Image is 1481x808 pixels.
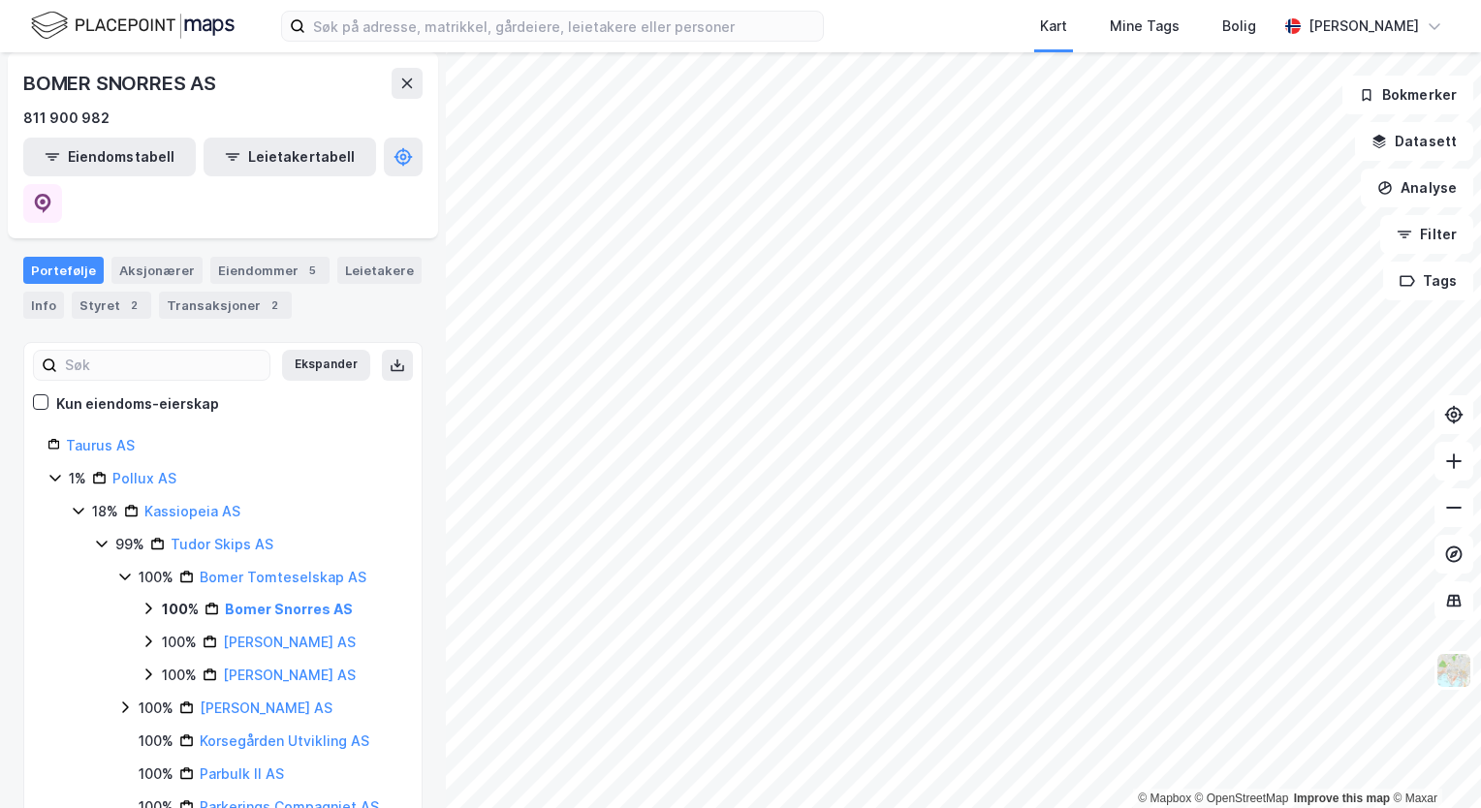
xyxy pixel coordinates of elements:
[210,257,330,284] div: Eiendommer
[1195,792,1289,805] a: OpenStreetMap
[302,261,322,280] div: 5
[1361,169,1473,207] button: Analyse
[23,138,196,176] button: Eiendomstabell
[1384,715,1481,808] div: Kontrollprogram for chat
[1435,652,1472,689] img: Z
[159,292,292,319] div: Transaksjoner
[66,437,135,453] a: Taurus AS
[1380,215,1473,254] button: Filter
[225,601,353,617] a: Bomer Snorres AS
[162,664,197,687] div: 100%
[115,533,144,556] div: 99%
[72,292,151,319] div: Styret
[1110,15,1180,38] div: Mine Tags
[200,765,284,782] a: Parbulk II AS
[1294,792,1390,805] a: Improve this map
[23,107,110,130] div: 811 900 982
[1308,15,1419,38] div: [PERSON_NAME]
[200,732,369,749] a: Korsegården Utvikling AS
[162,631,197,654] div: 100%
[200,569,366,585] a: Bomer Tomteselskap AS
[204,138,376,176] button: Leietakertabell
[337,257,422,284] div: Leietakere
[139,697,173,720] div: 100%
[1384,715,1481,808] iframe: Chat Widget
[57,351,269,380] input: Søk
[200,699,332,716] a: [PERSON_NAME] AS
[1040,15,1067,38] div: Kart
[139,730,173,753] div: 100%
[111,257,203,284] div: Aksjonærer
[69,467,86,490] div: 1%
[92,500,118,523] div: 18%
[144,503,240,519] a: Kassiopeia AS
[31,9,235,43] img: logo.f888ab2527a4732fd821a326f86c7f29.svg
[265,295,284,315] div: 2
[124,295,143,315] div: 2
[162,598,199,621] div: 100%
[139,762,173,786] div: 100%
[305,12,823,41] input: Søk på adresse, matrikkel, gårdeiere, leietakere eller personer
[223,667,356,683] a: [PERSON_NAME] AS
[139,566,173,589] div: 100%
[1342,76,1473,114] button: Bokmerker
[1138,792,1191,805] a: Mapbox
[23,292,64,319] div: Info
[223,634,356,650] a: [PERSON_NAME] AS
[1222,15,1256,38] div: Bolig
[112,470,176,486] a: Pollux AS
[1383,262,1473,300] button: Tags
[171,536,273,552] a: Tudor Skips AS
[23,257,104,284] div: Portefølje
[1355,122,1473,161] button: Datasett
[23,68,220,99] div: BOMER SNORRES AS
[282,350,370,381] button: Ekspander
[56,392,219,416] div: Kun eiendoms-eierskap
